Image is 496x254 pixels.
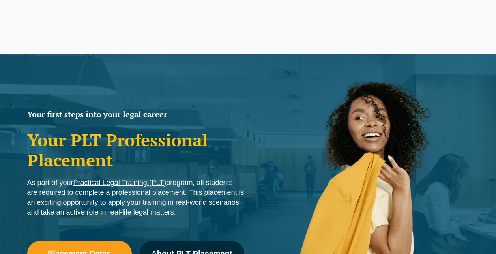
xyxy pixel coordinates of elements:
a: Practical Legal Training (PLT) [73,179,167,187]
span: As part of your program, all students are required to complete a professional placement. This pla... [27,179,244,216]
h2: Your first steps into your legal career [27,110,244,118]
h1: Your PLT Professional Placement [27,130,244,170]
